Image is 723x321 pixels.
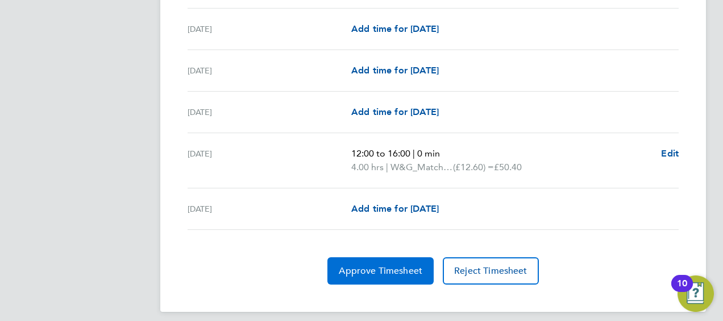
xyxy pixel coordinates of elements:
[351,202,439,216] a: Add time for [DATE]
[351,65,439,76] span: Add time for [DATE]
[417,148,440,159] span: 0 min
[188,202,351,216] div: [DATE]
[661,148,679,159] span: Edit
[494,162,522,172] span: £50.40
[677,283,687,298] div: 10
[351,203,439,214] span: Add time for [DATE]
[454,265,527,277] span: Reject Timesheet
[327,257,434,285] button: Approve Timesheet
[390,160,453,174] span: W&G_Matchday_Reception
[351,106,439,117] span: Add time for [DATE]
[453,162,494,172] span: (£12.60) =
[351,105,439,119] a: Add time for [DATE]
[351,148,410,159] span: 12:00 to 16:00
[188,22,351,36] div: [DATE]
[351,23,439,34] span: Add time for [DATE]
[188,147,351,174] div: [DATE]
[351,162,384,172] span: 4.00 hrs
[188,105,351,119] div: [DATE]
[413,148,415,159] span: |
[661,147,679,160] a: Edit
[339,265,422,277] span: Approve Timesheet
[188,64,351,77] div: [DATE]
[386,162,388,172] span: |
[351,64,439,77] a: Add time for [DATE]
[443,257,539,285] button: Reject Timesheet
[351,22,439,36] a: Add time for [DATE]
[678,275,714,312] button: Open Resource Center, 10 new notifications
